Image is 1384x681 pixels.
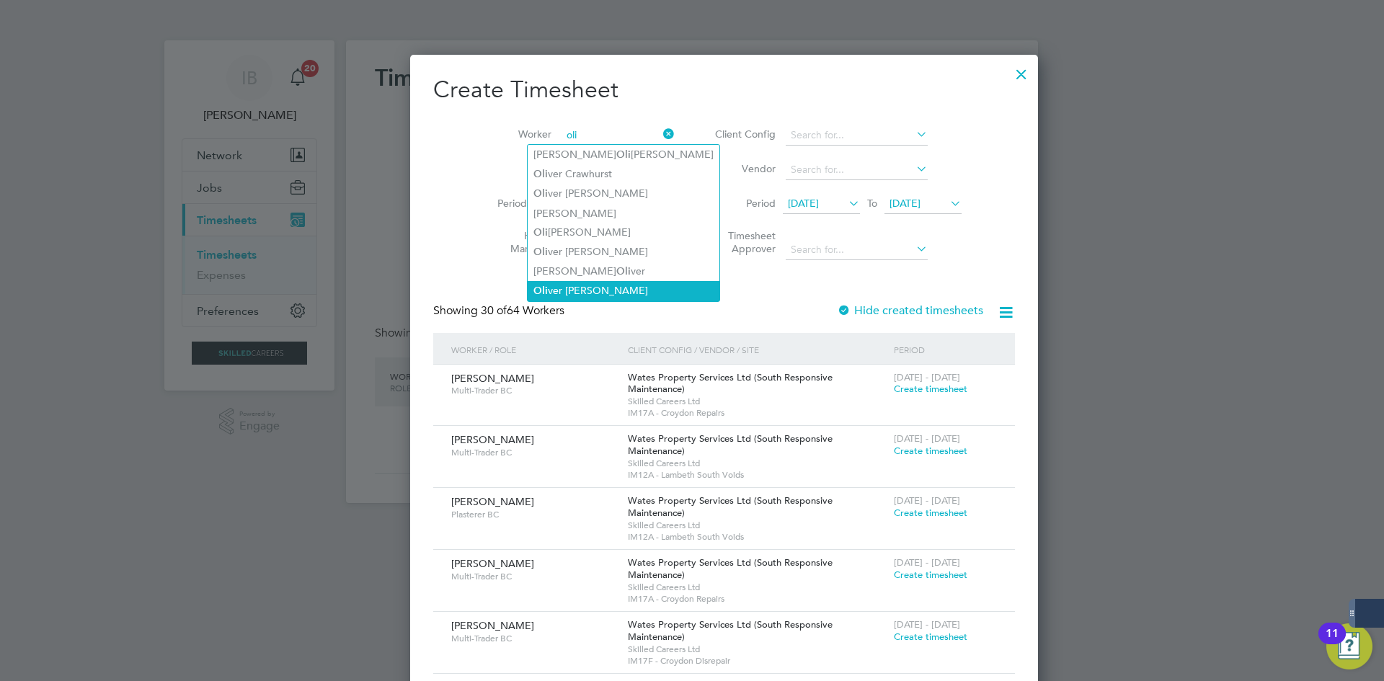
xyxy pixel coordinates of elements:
[628,469,886,481] span: IM12A - Lambeth South Voids
[890,333,1001,366] div: Period
[616,265,631,277] b: Oli
[451,372,534,385] span: [PERSON_NAME]
[628,396,886,407] span: Skilled Careers Ltd
[890,197,921,210] span: [DATE]
[628,494,833,519] span: Wates Property Services Ltd (South Responsive Maintenance)
[786,160,928,180] input: Search for...
[711,128,776,141] label: Client Config
[628,520,886,531] span: Skilled Careers Ltd
[528,184,719,203] li: ver [PERSON_NAME]
[786,125,928,146] input: Search for...
[894,569,967,581] span: Create timesheet
[487,162,551,175] label: Site
[451,571,617,582] span: Multi-Trader BC
[533,226,548,239] b: Oli
[528,145,719,164] li: [PERSON_NAME] [PERSON_NAME]
[894,494,960,507] span: [DATE] - [DATE]
[448,333,624,366] div: Worker / Role
[711,197,776,210] label: Period
[788,197,819,210] span: [DATE]
[628,644,886,655] span: Skilled Careers Ltd
[433,75,1015,105] h2: Create Timesheet
[451,557,534,570] span: [PERSON_NAME]
[528,223,719,242] li: [PERSON_NAME]
[528,204,719,223] li: [PERSON_NAME]
[628,593,886,605] span: IM17A - Croydon Repairs
[481,303,507,318] span: 30 of
[628,432,833,457] span: Wates Property Services Ltd (South Responsive Maintenance)
[628,371,833,396] span: Wates Property Services Ltd (South Responsive Maintenance)
[451,619,534,632] span: [PERSON_NAME]
[837,303,983,318] label: Hide created timesheets
[451,633,617,644] span: Multi-Trader BC
[624,333,890,366] div: Client Config / Vendor / Site
[1326,623,1372,669] button: Open Resource Center, 11 new notifications
[451,495,534,508] span: [PERSON_NAME]
[894,383,967,395] span: Create timesheet
[711,229,776,255] label: Timesheet Approver
[894,618,960,631] span: [DATE] - [DATE]
[528,281,719,301] li: ver [PERSON_NAME]
[786,240,928,260] input: Search for...
[562,125,675,146] input: Search for...
[533,285,548,297] b: Oli
[451,433,534,446] span: [PERSON_NAME]
[533,168,548,180] b: Oli
[628,618,833,643] span: Wates Property Services Ltd (South Responsive Maintenance)
[894,556,960,569] span: [DATE] - [DATE]
[451,509,617,520] span: Plasterer BC
[628,531,886,543] span: IM12A - Lambeth South Voids
[1326,633,1339,652] div: 11
[433,303,567,319] div: Showing
[863,194,882,213] span: To
[628,556,833,581] span: Wates Property Services Ltd (South Responsive Maintenance)
[528,262,719,281] li: [PERSON_NAME] ver
[894,507,967,519] span: Create timesheet
[894,631,967,643] span: Create timesheet
[528,164,719,184] li: ver Crawhurst
[451,385,617,396] span: Multi-Trader BC
[894,432,960,445] span: [DATE] - [DATE]
[533,246,548,258] b: Oli
[894,371,960,383] span: [DATE] - [DATE]
[628,458,886,469] span: Skilled Careers Ltd
[487,128,551,141] label: Worker
[487,229,551,255] label: Hiring Manager
[451,447,617,458] span: Multi-Trader BC
[481,303,564,318] span: 64 Workers
[528,242,719,262] li: ver [PERSON_NAME]
[628,655,886,667] span: IM17F - Croydon Disrepair
[487,197,551,210] label: Period Type
[533,187,548,200] b: Oli
[628,407,886,419] span: IM17A - Croydon Repairs
[894,445,967,457] span: Create timesheet
[616,148,631,161] b: Oli
[628,582,886,593] span: Skilled Careers Ltd
[711,162,776,175] label: Vendor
